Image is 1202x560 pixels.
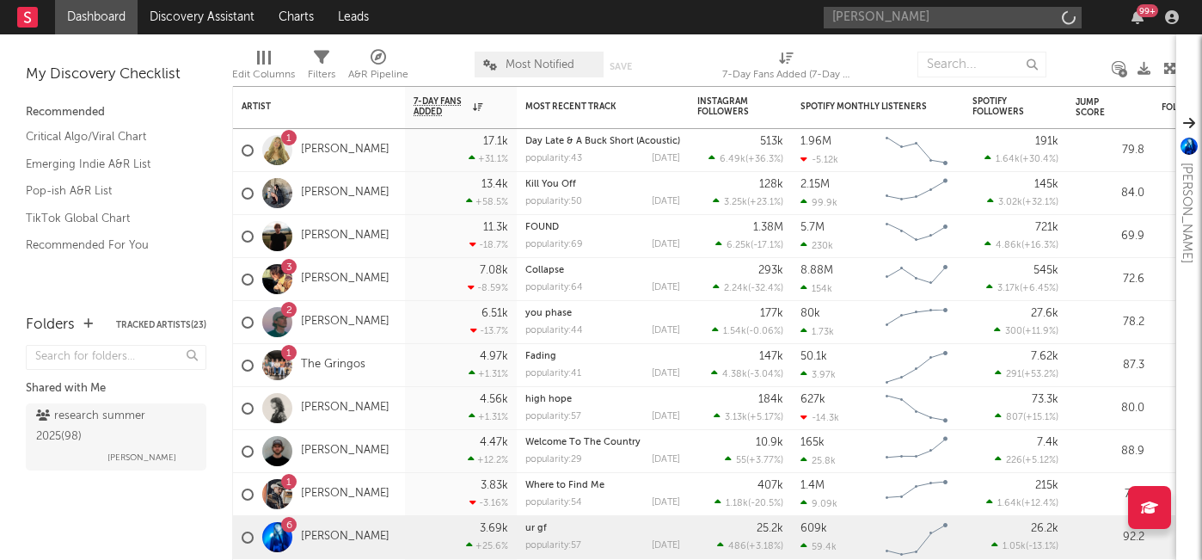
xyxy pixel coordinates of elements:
[1024,370,1056,379] span: +53.2 %
[800,102,929,112] div: Spotify Monthly Listeners
[525,481,680,490] div: Where to Find Me
[800,326,834,337] div: 1.73k
[712,325,783,336] div: ( )
[26,155,189,174] a: Emerging Indie A&R List
[726,499,748,508] span: 1.18k
[800,480,825,491] div: 1.4M
[466,540,508,551] div: +25.6 %
[26,127,189,146] a: Critical Algo/Viral Chart
[301,401,389,415] a: [PERSON_NAME]
[713,282,783,293] div: ( )
[525,223,559,232] a: FOUND
[652,412,680,422] div: [DATE]
[652,197,680,206] div: [DATE]
[1006,413,1023,422] span: 807
[525,498,582,508] div: popularity: 54
[800,437,825,448] div: 165k
[468,282,508,293] div: -8.59 %
[750,198,781,207] span: +23.1 %
[26,403,206,471] a: research summer 2025(98)[PERSON_NAME]
[748,155,781,164] span: +36.3 %
[751,499,781,508] span: -20.5 %
[1076,312,1144,333] div: 78.2
[800,179,830,190] div: 2.15M
[232,65,295,85] div: Edit Columns
[525,283,583,292] div: popularity: 64
[800,412,839,423] div: -14.3k
[800,369,836,380] div: 3.97k
[1024,241,1056,250] span: +16.3 %
[756,437,783,448] div: 10.9k
[469,497,508,508] div: -3.16 %
[800,523,827,534] div: 609k
[1035,136,1058,147] div: 191k
[878,430,955,473] svg: Chart title
[652,154,680,163] div: [DATE]
[720,155,745,164] span: 6.49k
[995,368,1058,379] div: ( )
[727,241,751,250] span: 6.25k
[301,272,389,286] a: [PERSON_NAME]
[878,258,955,301] svg: Chart title
[483,136,508,147] div: 17.1k
[469,368,508,379] div: +1.31 %
[1003,542,1026,551] span: 1.05k
[308,65,335,85] div: Filters
[466,196,508,207] div: +58.5 %
[724,284,748,293] span: 2.24k
[986,497,1058,508] div: ( )
[468,454,508,465] div: +12.2 %
[1022,155,1056,164] span: +30.4 %
[525,102,654,112] div: Most Recent Track
[998,198,1022,207] span: 3.02k
[1005,327,1022,336] span: 300
[1035,480,1058,491] div: 215k
[652,283,680,292] div: [DATE]
[800,394,825,405] div: 627k
[722,370,747,379] span: 4.38k
[348,65,408,85] div: A&R Pipeline
[610,62,632,71] button: Save
[483,222,508,233] div: 11.3k
[723,327,746,336] span: 1.54k
[26,209,189,228] a: TikTok Global Chart
[878,301,955,344] svg: Chart title
[480,523,508,534] div: 3.69k
[728,542,746,551] span: 486
[1076,140,1144,161] div: 79.8
[525,266,680,275] div: Collapse
[525,180,576,189] a: Kill You Off
[1031,523,1058,534] div: 26.2k
[996,241,1021,250] span: 4.86k
[525,438,680,447] div: Welcome To The Country
[480,265,508,276] div: 7.08k
[758,394,783,405] div: 184k
[469,411,508,422] div: +1.31 %
[1026,413,1056,422] span: +15.1 %
[750,413,781,422] span: +5.17 %
[1033,265,1058,276] div: 545k
[759,179,783,190] div: 128k
[697,96,757,117] div: Instagram Followers
[984,153,1058,164] div: ( )
[800,351,827,362] div: 50.1k
[749,327,781,336] span: -0.06 %
[525,197,582,206] div: popularity: 50
[481,179,508,190] div: 13.4k
[525,481,604,490] a: Where to Find Me
[116,321,206,329] button: Tracked Artists(23)
[1024,499,1056,508] span: +12.4 %
[301,229,389,243] a: [PERSON_NAME]
[750,370,781,379] span: -3.04 %
[713,196,783,207] div: ( )
[506,59,574,71] span: Most Notified
[525,309,680,318] div: you phase
[232,43,295,93] div: Edit Columns
[525,266,564,275] a: Collapse
[348,43,408,93] div: A&R Pipeline
[470,325,508,336] div: -13.7 %
[301,186,389,200] a: [PERSON_NAME]
[824,7,1082,28] input: Search for artists
[26,65,206,85] div: My Discovery Checklist
[525,524,547,533] a: ur gf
